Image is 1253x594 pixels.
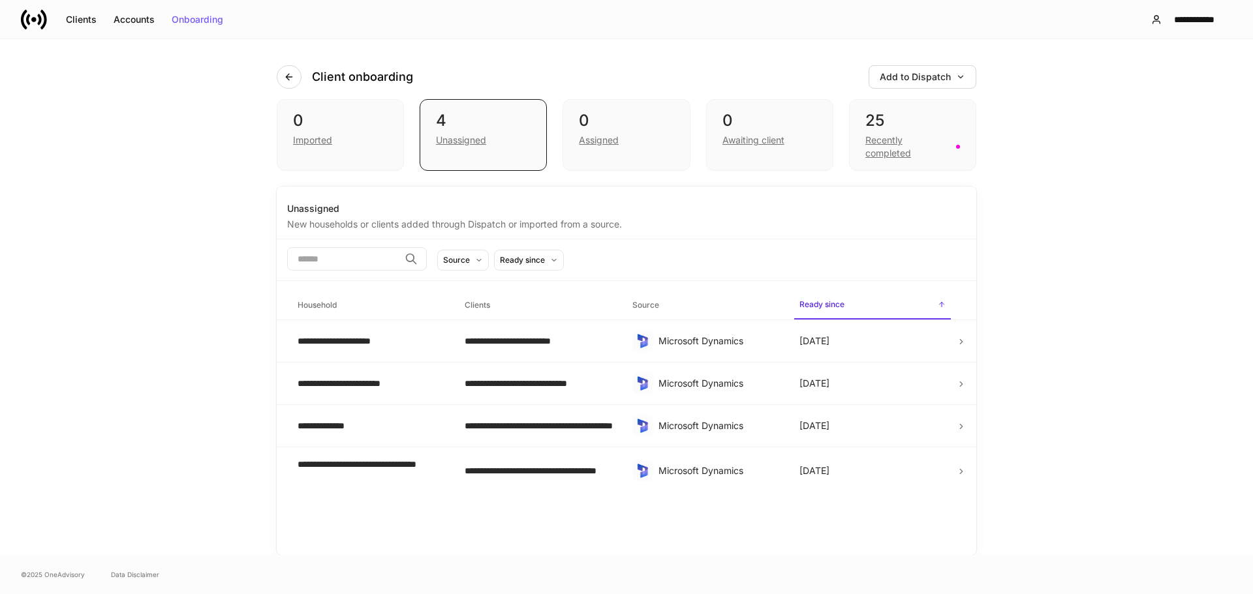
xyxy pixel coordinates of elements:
span: Ready since [794,291,951,319]
div: 4 [436,110,531,131]
div: Assigned [579,134,619,147]
div: Source [443,254,470,266]
button: Accounts [105,9,163,30]
div: Microsoft Dynamics [658,419,779,432]
span: Source [627,292,784,319]
div: 0Awaiting client [706,99,833,171]
div: Clients [66,15,97,24]
div: New households or clients added through Dispatch or imported from a source. [287,215,966,231]
div: Microsoft Dynamics [658,464,779,477]
div: 0 [722,110,817,131]
p: [DATE] [799,377,829,390]
div: Accounts [114,15,155,24]
img: sIOyOZvWb5kUEAwh5D03bPzsWHrUXBSdsWHDhg8Ma8+nBQBvlija69eFAv+snJUCyn8AqO+ElBnIpgMAAAAASUVORK5CYII= [635,418,651,434]
button: Onboarding [163,9,232,30]
p: [DATE] [799,334,829,348]
button: Add to Dispatch [869,65,976,89]
div: Awaiting client [722,134,784,147]
div: Unassigned [287,202,966,215]
h6: Household [298,299,337,311]
div: 0 [293,110,388,131]
button: Ready since [494,250,564,271]
div: Unassigned [436,134,486,147]
div: 0 [579,110,673,131]
div: Microsoft Dynamics [658,377,779,390]
div: 0Imported [277,99,404,171]
div: 0Assigned [563,99,690,171]
div: 25Recently completed [849,99,976,171]
div: 25 [865,110,960,131]
div: Add to Dispatch [880,72,965,82]
div: Ready since [500,254,545,266]
img: sIOyOZvWb5kUEAwh5D03bPzsWHrUXBSdsWHDhg8Ma8+nBQBvlija69eFAv+snJUCyn8AqO+ElBnIpgMAAAAASUVORK5CYII= [635,333,651,349]
h6: Source [632,299,659,311]
p: [DATE] [799,464,829,477]
img: sIOyOZvWb5kUEAwh5D03bPzsWHrUXBSdsWHDhg8Ma8+nBQBvlija69eFAv+snJUCyn8AqO+ElBnIpgMAAAAASUVORK5CYII= [635,376,651,391]
div: 4Unassigned [420,99,547,171]
img: sIOyOZvWb5kUEAwh5D03bPzsWHrUXBSdsWHDhg8Ma8+nBQBvlija69eFAv+snJUCyn8AqO+ElBnIpgMAAAAASUVORK5CYII= [635,463,651,479]
button: Source [437,250,489,271]
span: Household [292,292,449,319]
span: Clients [459,292,616,319]
span: © 2025 OneAdvisory [21,569,85,580]
div: Imported [293,134,332,147]
p: [DATE] [799,419,829,432]
div: Microsoft Dynamics [658,334,779,348]
a: Data Disclaimer [111,569,159,580]
h6: Ready since [799,298,844,310]
div: Onboarding [172,15,223,24]
h6: Clients [465,299,490,311]
div: Recently completed [865,134,948,160]
h4: Client onboarding [312,69,413,85]
button: Clients [57,9,105,30]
